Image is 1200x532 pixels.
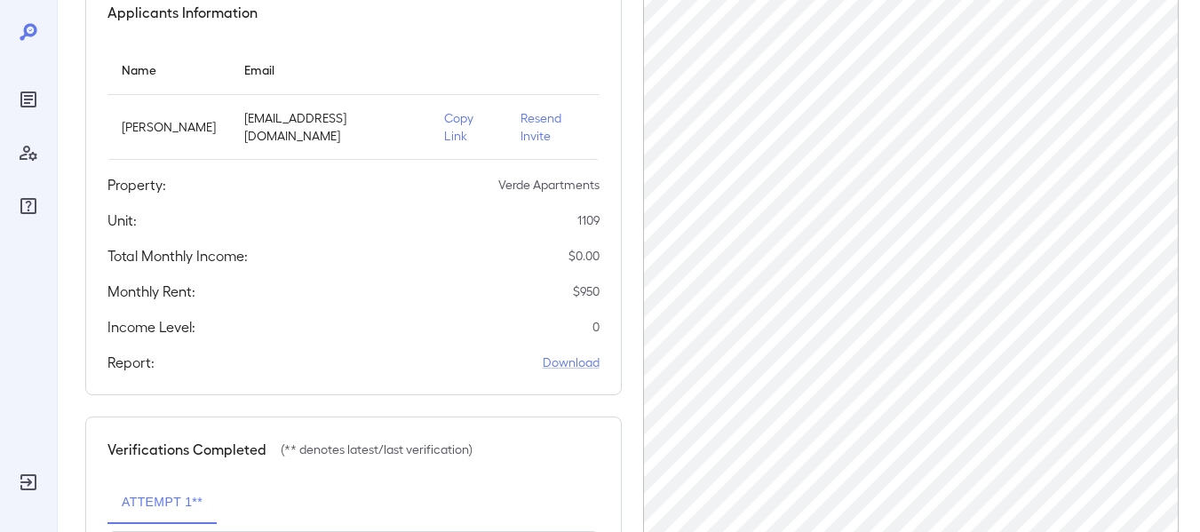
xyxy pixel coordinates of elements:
[543,353,600,371] a: Download
[14,468,43,496] div: Log Out
[14,139,43,167] div: Manage Users
[498,176,600,194] p: Verde Apartments
[244,109,416,145] p: [EMAIL_ADDRESS][DOMAIN_NAME]
[107,316,195,337] h5: Income Level:
[568,247,600,265] p: $ 0.00
[122,118,216,136] p: [PERSON_NAME]
[14,192,43,220] div: FAQ
[107,44,230,95] th: Name
[107,245,248,266] h5: Total Monthly Income:
[14,85,43,114] div: Reports
[573,282,600,300] p: $ 950
[230,44,430,95] th: Email
[521,109,585,145] p: Resend Invite
[107,210,137,231] h5: Unit:
[107,44,600,160] table: simple table
[107,481,217,524] button: Attempt 1**
[107,174,166,195] h5: Property:
[444,109,492,145] p: Copy Link
[107,439,266,460] h5: Verifications Completed
[592,318,600,336] p: 0
[107,281,195,302] h5: Monthly Rent:
[577,211,600,229] p: 1109
[107,2,258,23] h5: Applicants Information
[281,441,473,458] p: (** denotes latest/last verification)
[107,352,155,373] h5: Report:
